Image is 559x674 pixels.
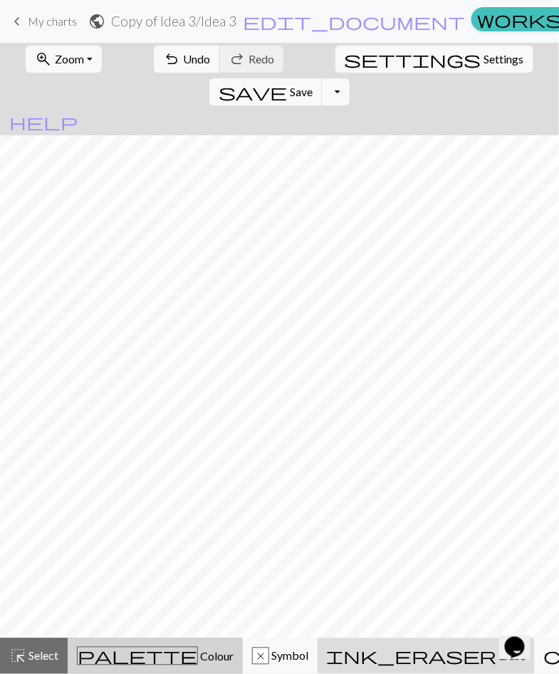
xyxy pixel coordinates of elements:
span: Save [290,85,313,98]
i: Settings [345,51,481,68]
button: Colour [68,638,243,674]
span: Zoom [55,52,84,66]
span: help [9,112,78,132]
button: Zoom [26,46,102,73]
button: Erase [318,638,535,674]
span: settings [345,49,481,69]
span: highlight_alt [9,646,26,666]
button: x Symbol [243,638,318,674]
button: SettingsSettings [335,46,533,73]
span: undo [163,49,180,69]
span: Select [26,649,58,663]
button: Undo [154,46,220,73]
span: edit_document [243,11,465,31]
a: My charts [9,9,77,33]
button: Save [209,78,323,105]
span: My charts [28,14,77,28]
span: Symbol [269,649,308,663]
span: Settings [484,51,524,68]
div: x [253,648,268,665]
span: zoom_in [35,49,52,69]
span: ink_eraser [326,646,497,666]
span: keyboard_arrow_left [9,11,26,31]
span: public [88,11,105,31]
span: palette [78,646,197,666]
iframe: chat widget [499,617,545,660]
span: Undo [183,52,210,66]
span: Erase [497,649,526,663]
span: Colour [198,650,234,663]
h2: Copy of Idea 3 / Idea 3 [111,13,236,29]
span: save [219,82,287,102]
